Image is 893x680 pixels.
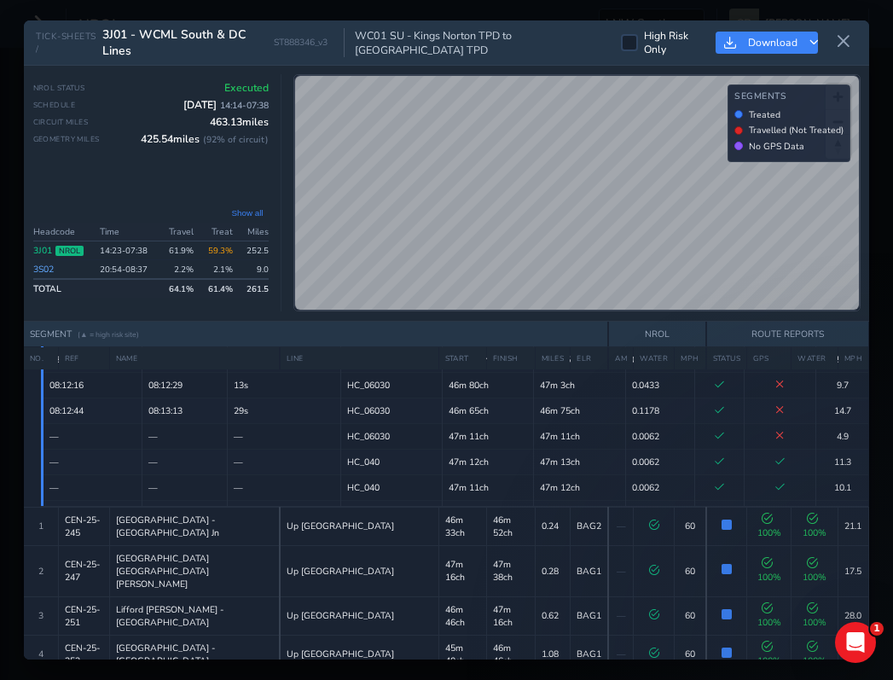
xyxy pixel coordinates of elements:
span: 100 % [757,603,781,629]
a: 3J01 [33,244,52,257]
td: 2.1% [199,259,238,279]
td: 11.3 [815,450,868,475]
th: AM [608,346,633,369]
td: 0.0433 [625,373,695,398]
td: — [227,501,341,526]
td: — [43,475,142,501]
th: Travel [159,223,199,241]
td: — [227,424,341,450]
span: Vehicle: 040 [347,481,380,494]
span: 14:14 - 07:38 [220,99,269,112]
td: BAG2 [571,507,609,545]
th: MPH [838,346,868,369]
td: 0.24 [535,507,570,545]
td: 14:23-07:38 [95,241,159,259]
td: 61.9 % [159,241,199,259]
td: Up [GEOGRAPHIC_DATA] [280,545,438,596]
th: WATER [634,346,675,369]
span: Vehicle: 06030 [347,379,390,392]
span: ( 92 % of circuit) [203,133,269,146]
td: 2.2 % [159,259,199,279]
td: 17.5 [838,545,868,596]
td: BAG1 [571,545,609,596]
td: 9.7 [815,373,868,398]
span: [GEOGRAPHIC_DATA] [GEOGRAPHIC_DATA][PERSON_NAME] [116,552,274,590]
td: 29s [227,398,341,424]
th: REF [58,346,109,369]
span: Travelled (Not Treated) [749,124,844,137]
td: 47m 12ch [442,501,534,526]
th: WATER [792,346,838,369]
td: 47m 12ch [442,450,534,475]
a: 3S02 [33,263,54,276]
span: — [617,609,626,622]
td: — [142,475,227,501]
canvas: Map [295,76,859,310]
th: NROL [608,322,705,347]
td: 46m 46ch [438,596,486,635]
span: Geometry Miles [33,134,100,144]
td: 0.0062 [625,450,695,475]
span: NROL [55,246,84,256]
td: 47m 16ch [438,545,486,596]
th: ROUTE REPORTS [706,322,869,347]
td: 0.0062 [625,475,695,501]
td: 0.62 [535,596,570,635]
td: 64.1 % [159,279,199,298]
td: 46m 52ch [486,507,535,545]
td: 20:54-08:37 [95,259,159,279]
td: 28.0 [838,596,868,635]
td: — [142,450,227,475]
td: — [43,501,142,526]
span: 425.54 miles [141,132,269,146]
td: 47m 16ch [486,596,535,635]
td: 21.1 [838,507,868,545]
td: 60 [675,545,706,596]
td: 08:13:13 [142,398,227,424]
th: SEGMENT [24,322,608,347]
span: — [617,565,626,578]
span: 1 [38,520,43,532]
span: 2 [38,565,43,578]
th: GPS [747,346,792,369]
th: Time [95,223,159,241]
span: 100 % [803,558,826,584]
th: Headcode [33,223,96,241]
td: 46m 80ch [442,373,534,398]
td: 47m 13ch [534,450,626,475]
td: 13s [227,373,341,398]
td: Up [GEOGRAPHIC_DATA] [280,507,438,545]
span: (▲ = high risk site) [78,329,139,340]
td: 46m 65ch [442,398,534,424]
span: Treated [749,108,780,121]
td: 47m 12ch [534,475,626,501]
td: 47m 11ch [442,475,534,501]
td: 4.9 [815,424,868,450]
span: 1 [870,622,884,636]
span: 463.13 miles [210,115,269,129]
span: 100 % [757,514,781,539]
td: TOTAL [33,279,96,298]
td: 47m 38ch [486,545,535,596]
span: Vehicle: 040 [347,456,380,468]
td: CEN-25-245 [58,507,109,545]
td: BAG1 [571,596,609,635]
th: NAME [109,346,280,369]
td: 59.3% [199,241,238,259]
th: Miles [238,223,269,241]
td: CEN-25-247 [58,545,109,596]
td: 0.1178 [625,398,695,424]
td: 08:12:44 [43,398,142,424]
td: 47m 3ch [534,373,626,398]
td: 08:12:29 [142,373,227,398]
th: NO. [24,346,58,369]
td: — [227,450,341,475]
span: [DATE] [183,98,269,112]
span: 100 % [803,603,826,629]
th: FINISH [486,346,535,369]
td: 08:12:16 [43,373,142,398]
th: Treat [199,223,238,241]
td: 60 [675,507,706,545]
td: 47m 11ch [442,424,534,450]
span: Circuit Miles [33,117,89,127]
